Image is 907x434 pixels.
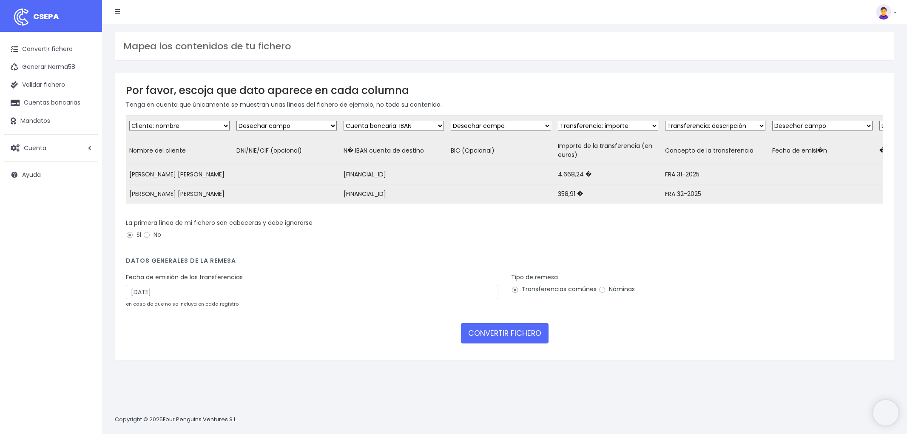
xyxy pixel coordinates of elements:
label: No [143,230,161,239]
td: Importe de la transferencia (en euros) [554,136,662,165]
td: FRA 32-2025 [662,184,769,204]
td: DNI/NIE/CIF (opcional) [233,136,340,165]
label: Si [126,230,141,239]
img: profile [876,4,891,20]
a: Validar fichero [4,76,98,94]
label: Tipo de remesa [511,273,558,282]
a: Convertir fichero [4,40,98,58]
button: CONVERTIR FICHERO [461,323,549,343]
small: en caso de que no se incluya en cada registro [126,301,239,307]
a: Cuenta [4,139,98,157]
p: Copyright © 2025 . [115,415,239,424]
h3: Por favor, escoja que dato aparece en cada columna [126,84,883,96]
a: Mandatos [4,112,98,130]
label: Fecha de emisión de las transferencias [126,273,243,282]
a: Cuentas bancarias [4,94,98,112]
span: Ayuda [22,170,41,179]
p: Tenga en cuenta que únicamente se muestran unas líneas del fichero de ejemplo, no todo su contenido. [126,100,883,109]
label: La primera línea de mi fichero son cabeceras y debe ignorarse [126,218,313,227]
td: Concepto de la transferencia [662,136,769,165]
td: 358,91 � [554,184,662,204]
a: Generar Norma58 [4,58,98,76]
span: CSEPA [33,11,59,22]
td: N� IBAN cuenta de destino [340,136,447,165]
td: [PERSON_NAME] [PERSON_NAME] [126,165,233,184]
label: Transferencias comúnes [511,285,597,294]
td: BIC (Opcional) [447,136,554,165]
td: [FINANCIAL_ID] [340,184,447,204]
td: Nombre del cliente [126,136,233,165]
td: [PERSON_NAME] [PERSON_NAME] [126,184,233,204]
img: logo [11,6,32,28]
label: Nóminas [598,285,635,294]
td: Fecha de emisi�n [769,136,876,165]
h3: Mapea los contenidos de tu fichero [123,41,886,52]
td: FRA 31-2025 [662,165,769,184]
td: [FINANCIAL_ID] [340,165,447,184]
h4: Datos generales de la remesa [126,257,883,269]
span: Cuenta [24,143,46,152]
td: 4.668,24 � [554,165,662,184]
a: Four Penguins Ventures S.L. [163,415,237,423]
a: Ayuda [4,166,98,184]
